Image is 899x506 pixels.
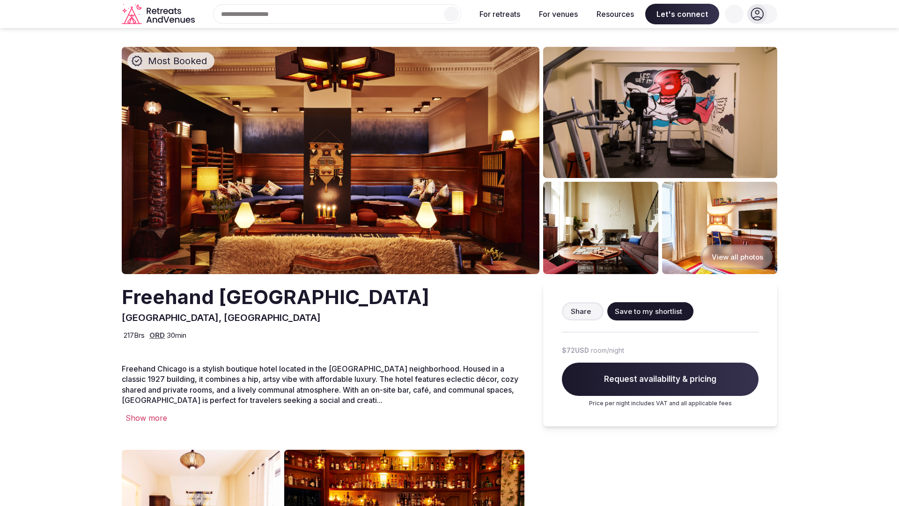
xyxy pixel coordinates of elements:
button: Save to my shortlist [607,302,693,320]
button: Share [562,302,604,320]
a: ORD [149,331,165,340]
h2: Freehand [GEOGRAPHIC_DATA] [122,283,429,311]
span: $72 USD [562,346,589,355]
img: Venue gallery photo [543,182,658,274]
img: Venue gallery photo [543,47,777,178]
a: Visit the homepage [122,4,197,25]
img: Venue gallery photo [662,182,777,274]
svg: Retreats and Venues company logo [122,4,197,25]
span: Share [571,306,591,316]
span: Most Booked [144,54,211,67]
span: room/night [591,346,624,355]
div: Most Booked [127,52,214,69]
div: Show more [122,413,524,423]
span: [GEOGRAPHIC_DATA], [GEOGRAPHIC_DATA] [122,312,321,323]
span: Freehand Chicago is a stylish boutique hotel located in the [GEOGRAPHIC_DATA] neighborhood. House... [122,364,518,405]
img: Venue cover photo [122,47,539,274]
span: 30 min [167,330,186,340]
span: Request availability & pricing [562,363,759,396]
span: 217 Brs [124,330,145,340]
span: Save to my shortlist [615,306,682,316]
button: For venues [531,4,585,24]
span: Let's connect [645,4,719,24]
button: View all photos [700,245,773,269]
button: Resources [589,4,641,24]
button: For retreats [472,4,528,24]
p: Price per night includes VAT and all applicable fees [562,400,759,408]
